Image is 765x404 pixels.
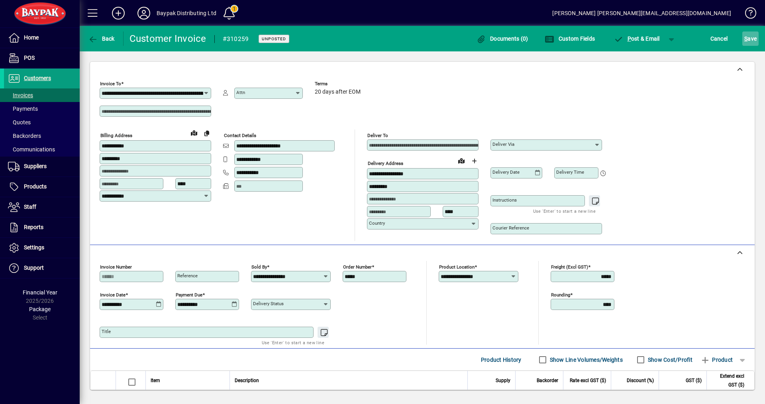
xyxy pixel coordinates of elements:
[251,264,267,270] mat-label: Sold by
[468,155,481,167] button: Choose address
[556,169,584,175] mat-label: Delivery time
[627,376,654,385] span: Discount (%)
[100,264,132,270] mat-label: Invoice number
[262,36,286,41] span: Unposted
[700,353,733,366] span: Product
[686,376,702,385] span: GST ($)
[235,376,259,385] span: Description
[4,177,80,197] a: Products
[236,90,245,95] mat-label: Attn
[537,376,558,385] span: Backorder
[315,81,363,86] span: Terms
[4,258,80,278] a: Support
[8,146,55,153] span: Communications
[496,376,510,385] span: Supply
[88,35,115,42] span: Back
[24,204,36,210] span: Staff
[708,31,730,46] button: Cancel
[570,376,606,385] span: Rate excl GST ($)
[29,306,51,312] span: Package
[439,264,475,270] mat-label: Product location
[742,31,759,46] button: Save
[4,102,80,116] a: Payments
[552,7,731,20] div: [PERSON_NAME] [PERSON_NAME][EMAIL_ADDRESS][DOMAIN_NAME]
[177,273,198,278] mat-label: Reference
[610,31,664,46] button: Post & Email
[492,197,517,203] mat-label: Instructions
[4,143,80,156] a: Communications
[4,157,80,177] a: Suppliers
[129,32,206,45] div: Customer Invoice
[710,32,728,45] span: Cancel
[24,244,44,251] span: Settings
[628,35,631,42] span: P
[455,154,468,167] a: View on map
[343,264,372,270] mat-label: Order number
[8,106,38,112] span: Payments
[477,35,528,42] span: Documents (0)
[157,7,216,20] div: Baypak Distributing Ltd
[492,225,529,231] mat-label: Courier Reference
[4,238,80,258] a: Settings
[492,169,520,175] mat-label: Delivery date
[8,133,41,139] span: Backorders
[86,31,117,46] button: Back
[551,264,588,270] mat-label: Freight (excl GST)
[548,356,623,364] label: Show Line Volumes/Weights
[253,301,284,306] mat-label: Delivery status
[100,81,121,86] mat-label: Invoice To
[223,33,249,45] div: #310259
[551,292,570,298] mat-label: Rounding
[533,206,596,216] mat-hint: Use 'Enter' to start a new line
[24,183,47,190] span: Products
[262,338,324,347] mat-hint: Use 'Enter' to start a new line
[4,129,80,143] a: Backorders
[8,92,33,98] span: Invoices
[545,35,595,42] span: Custom Fields
[744,35,747,42] span: S
[4,197,80,217] a: Staff
[492,141,514,147] mat-label: Deliver via
[712,372,744,389] span: Extend excl GST ($)
[24,265,44,271] span: Support
[739,2,755,27] a: Knowledge Base
[315,89,361,95] span: 20 days after EOM
[475,31,530,46] button: Documents (0)
[481,353,522,366] span: Product History
[188,126,200,139] a: View on map
[614,35,660,42] span: ost & Email
[4,88,80,102] a: Invoices
[4,28,80,48] a: Home
[4,218,80,237] a: Reports
[131,6,157,20] button: Profile
[543,31,597,46] button: Custom Fields
[8,119,31,126] span: Quotes
[24,34,39,41] span: Home
[200,127,213,139] button: Copy to Delivery address
[24,224,43,230] span: Reports
[4,48,80,68] a: POS
[478,353,525,367] button: Product History
[696,353,737,367] button: Product
[100,292,126,298] mat-label: Invoice date
[176,292,202,298] mat-label: Payment due
[744,32,757,45] span: ave
[23,289,57,296] span: Financial Year
[102,329,111,334] mat-label: Title
[151,376,160,385] span: Item
[646,356,692,364] label: Show Cost/Profit
[24,75,51,81] span: Customers
[4,116,80,129] a: Quotes
[367,133,388,138] mat-label: Deliver To
[24,55,35,61] span: POS
[106,6,131,20] button: Add
[369,220,385,226] mat-label: Country
[80,31,124,46] app-page-header-button: Back
[24,163,47,169] span: Suppliers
